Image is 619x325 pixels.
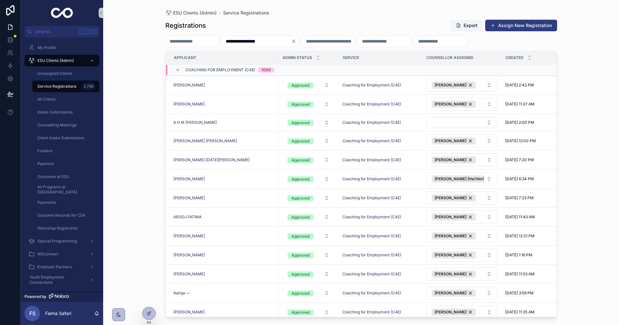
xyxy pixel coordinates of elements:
a: [DATE] 12:21 PM [505,233,558,239]
span: [PERSON_NAME] [173,252,205,258]
a: Select Button [282,116,335,129]
button: Select Button [426,249,497,261]
a: Coaching for Employment (C4E) [342,291,401,296]
a: Coaching for Employment (C4E) [342,252,401,258]
a: Select Button [282,306,335,318]
span: [PERSON_NAME] [435,83,467,88]
p: Faima Safari [45,310,71,317]
a: Select Button [282,173,335,185]
a: Payments [32,197,99,208]
a: Intake Submissions [32,106,99,118]
span: Youth Employment Connections [30,275,84,285]
a: Select Button [426,305,497,319]
a: Coaching for Employment (C4E) [342,233,401,239]
a: Coaching for Employment (C4E) [342,157,401,162]
a: Aatiqa — [173,291,274,296]
div: Approved [291,214,309,220]
span: Created [506,55,524,60]
span: Coaching for Employment (C4E) [342,120,401,125]
a: [PERSON_NAME] [173,310,205,315]
span: [PERSON_NAME] [173,176,205,182]
a: Client Intake Submissions [32,132,99,144]
a: A H M [PERSON_NAME] [173,120,274,125]
div: Approved [291,252,309,258]
span: Outcome Records for CSA [37,213,85,218]
a: [PERSON_NAME] [PERSON_NAME] [173,138,274,143]
a: Coaching for Employment (C4E) [342,176,401,182]
a: Select Button [282,230,335,242]
button: Unselect 9 [432,213,476,221]
span: Client Intake Submissions [37,135,84,141]
a: [PERSON_NAME] [173,233,274,239]
a: Workshop Registrants [32,222,99,234]
a: Select Button [282,211,335,223]
a: Coaching for Employment (C4E) [342,102,401,107]
a: [PERSON_NAME] [173,102,274,107]
a: ESU Clients (Admin) [25,55,99,66]
button: Select Button [426,98,497,111]
span: [DATE] 11:35 AM [505,310,535,315]
button: Unselect 9 [432,232,476,240]
button: Select Button [426,306,497,319]
span: [PERSON_NAME] [173,233,205,239]
a: AROOJ FATIMA [173,214,201,220]
button: Select Button [282,306,334,318]
button: Select Button [426,134,497,147]
a: [PERSON_NAME] [DATE][PERSON_NAME] [173,157,250,162]
div: 1099 [261,67,271,73]
a: Coaching for Employment (C4E) [342,291,418,296]
span: [PERSON_NAME] (He/Him) [435,176,484,182]
span: All Clients [37,97,55,102]
a: Select Button [282,249,335,261]
a: [DATE] 11:53 AM [505,271,558,277]
button: Select Button [282,211,334,223]
span: K [91,29,96,34]
button: Unselect 9 [432,101,476,108]
a: Select Button [282,98,335,110]
button: Select Button [426,117,497,128]
span: [PERSON_NAME] [173,83,205,88]
button: Select Button [282,230,334,242]
div: scrollable content [21,37,103,291]
span: FS [29,310,35,317]
span: [DATE] 2:00 PM [505,120,534,125]
span: [DATE] 6:34 PM [505,176,534,182]
a: Service Registrations [223,10,269,16]
div: Approved [291,291,309,296]
a: Coaching for Employment (C4E) [342,214,401,220]
a: [PERSON_NAME] [173,271,274,277]
button: Select Button [426,79,497,92]
a: Select Button [426,229,497,243]
button: Select Button [282,98,334,110]
a: All Programs at [GEOGRAPHIC_DATA] [32,184,99,195]
button: Select Button [426,287,497,300]
span: Intake Submissions [37,110,73,115]
span: [PERSON_NAME] [173,195,205,201]
a: [DATE] 12:00 PM [505,138,558,143]
a: Assign New Registration [485,20,557,31]
a: Select Button [282,154,335,166]
span: ESU Clients (Admin) [37,58,74,63]
a: Coaching for Employment (C4E) [342,138,418,143]
a: Select Button [282,268,335,280]
a: [PERSON_NAME] [173,176,274,182]
a: [PERSON_NAME] [PERSON_NAME] [173,138,237,143]
button: Unselect 7 [432,251,476,259]
a: Select Button [426,134,497,148]
div: Approved [291,310,309,315]
span: [PERSON_NAME] [173,102,205,107]
span: [DATE] 7:23 PM [505,195,534,201]
span: Unassigned Clients [37,71,72,76]
a: Outcomes at ESU [32,171,99,182]
button: Select Button [426,211,497,223]
a: [DATE] 2:00 PM [505,120,558,125]
a: Coaching for Employment (C4E) [342,310,401,315]
a: [DATE] 7:23 PM [505,195,558,201]
div: Approved [291,195,309,201]
span: [DATE] 7:20 PM [505,157,534,162]
button: Select Button [426,153,497,166]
